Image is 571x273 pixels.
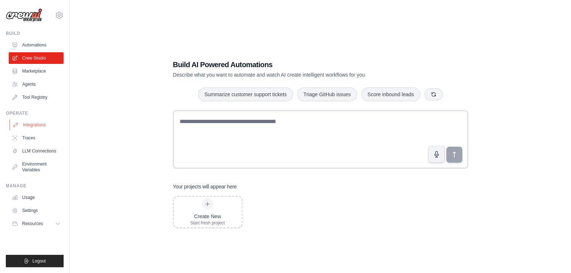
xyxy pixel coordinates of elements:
a: Crew Studio [9,52,64,64]
button: Score inbound leads [361,87,420,101]
button: Click to speak your automation idea [428,146,445,163]
a: Environment Variables [9,158,64,176]
a: Integrations [9,119,64,131]
span: Resources [22,221,43,227]
h3: Your projects will appear here [173,183,237,190]
span: Logout [32,258,46,264]
button: Resources [9,218,64,229]
button: Triage GitHub issues [297,87,357,101]
div: Start fresh project [190,220,225,226]
iframe: Chat Widget [535,238,571,273]
div: Manage [6,183,64,189]
h1: Build AI Powered Automations [173,60,417,70]
a: Settings [9,205,64,216]
a: Tool Registry [9,91,64,103]
a: Agents [9,78,64,90]
button: Get new suggestions [425,88,443,101]
a: Usage [9,192,64,203]
div: Operate [6,110,64,116]
a: Marketplace [9,65,64,77]
div: Create New [190,213,225,220]
img: Logo [6,8,42,22]
button: Logout [6,255,64,267]
button: Summarize customer support tickets [198,87,293,101]
a: LLM Connections [9,145,64,157]
p: Describe what you want to automate and watch AI create intelligent workflows for you [173,71,417,78]
a: Traces [9,132,64,144]
a: Automations [9,39,64,51]
div: Build [6,30,64,36]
